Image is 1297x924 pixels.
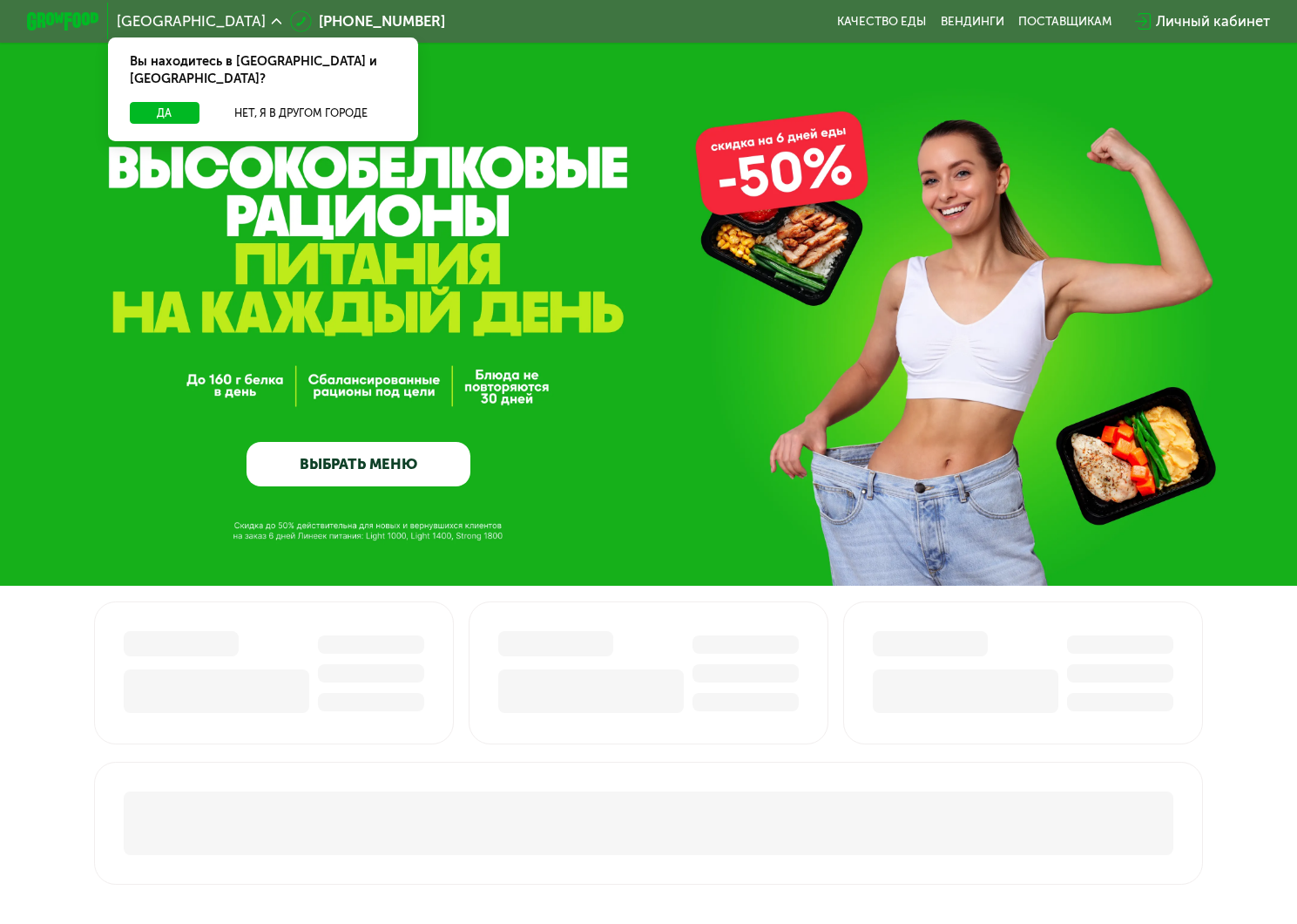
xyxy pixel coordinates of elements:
[1018,14,1111,29] div: поставщикам
[1156,10,1270,32] div: Личный кабинет
[290,10,445,32] a: [PHONE_NUMBER]
[247,442,470,487] a: ВЫБРАТЬ МЕНЮ
[837,14,926,29] a: Качество еды
[117,14,266,29] span: [GEOGRAPHIC_DATA]
[130,102,199,124] button: Да
[941,14,1004,29] a: Вендинги
[108,37,418,102] div: Вы находитесь в [GEOGRAPHIC_DATA] и [GEOGRAPHIC_DATA]?
[206,102,396,124] button: Нет, я в другом городе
